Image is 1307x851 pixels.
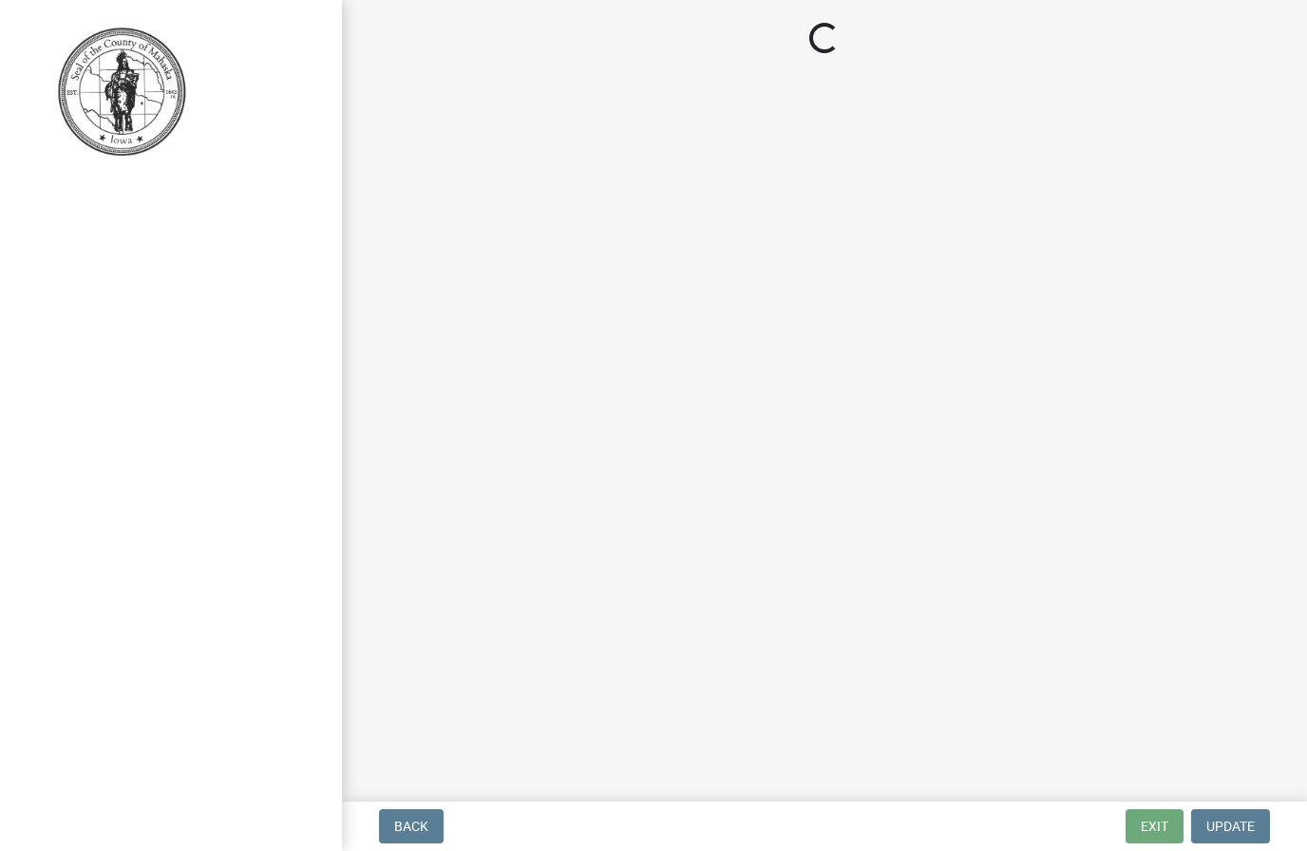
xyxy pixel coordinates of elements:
img: Mahaska County, Iowa [38,20,206,162]
button: Back [379,809,444,843]
button: Update [1191,809,1270,843]
span: Back [394,819,428,834]
span: Update [1206,819,1255,834]
button: Exit [1126,809,1184,843]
